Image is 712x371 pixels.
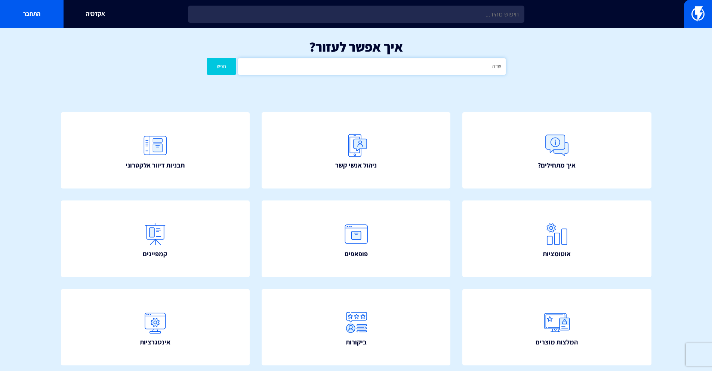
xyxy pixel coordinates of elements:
a: פופאפים [262,200,451,277]
h1: איך אפשר לעזור? [11,39,701,54]
a: קמפיינים [61,200,250,277]
a: ניהול אנשי קשר [262,112,451,189]
span: קמפיינים [143,249,167,259]
span: איך מתחילים? [538,160,576,170]
span: המלצות מוצרים [536,337,578,347]
span: פופאפים [345,249,368,259]
span: ניהול אנשי קשר [335,160,377,170]
button: חפש [207,58,237,75]
a: אינטגרציות [61,289,250,366]
span: תבניות דיוור אלקטרוני [126,160,185,170]
a: המלצות מוצרים [462,289,651,366]
a: תבניות דיוור אלקטרוני [61,112,250,189]
span: אינטגרציות [140,337,170,347]
span: ביקורות [346,337,367,347]
input: חיפוש מהיר... [188,6,524,23]
a: אוטומציות [462,200,651,277]
input: חיפוש [238,58,505,75]
a: ביקורות [262,289,451,366]
a: איך מתחילים? [462,112,651,189]
span: אוטומציות [543,249,571,259]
